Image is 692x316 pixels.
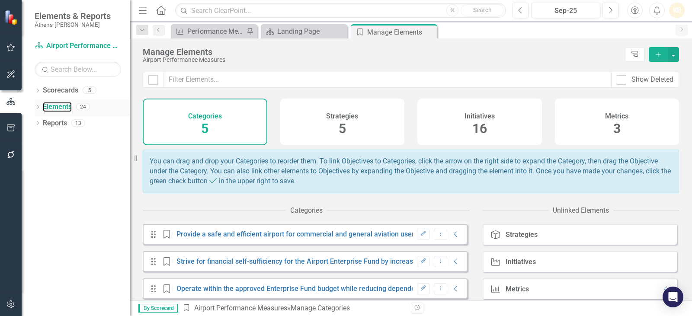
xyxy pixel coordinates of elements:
div: Performance Measures [187,26,244,37]
small: Athens-[PERSON_NAME] [35,21,111,28]
h4: Categories [188,112,222,120]
span: 3 [613,121,621,136]
input: Search Below... [35,62,121,77]
div: Metrics [506,285,529,293]
a: Provide a safe and efficient airport for commercial and general aviation users [176,230,418,238]
div: » Manage Categories [182,303,404,313]
div: 13 [71,119,85,127]
button: Search [461,4,504,16]
input: Search ClearPoint... [175,3,506,18]
a: Landing Page [263,26,345,37]
span: 5 [339,121,346,136]
a: Airport Performance Measures [35,41,121,51]
div: Unlinked Elements [553,206,609,216]
a: Scorecards [43,86,78,96]
span: 5 [201,121,208,136]
div: Categories [290,206,323,216]
button: Sep-25 [531,3,600,18]
div: You can drag and drop your Categories to reorder them. To link Objectives to Categories, click th... [143,150,679,193]
img: ClearPoint Strategy [4,10,19,25]
div: Airport Performance Measures [143,57,621,63]
div: Sep-25 [534,6,597,16]
input: Filter Elements... [163,72,612,88]
a: Airport Performance Measures [194,304,287,312]
div: Landing Page [277,26,345,37]
div: Strategies [506,231,538,239]
div: Open Intercom Messenger [663,287,683,307]
span: 16 [472,121,487,136]
div: Manage Elements [143,47,621,57]
a: Strive for financial self-sufficiency for the Airport Enterprise Fund by increasing revenues [176,257,453,265]
h4: Strategies [326,112,358,120]
div: 24 [76,103,90,111]
div: Show Deleted [631,75,673,85]
a: Reports [43,118,67,128]
a: Elements [43,102,72,112]
span: By Scorecard [138,304,178,313]
div: Manage Elements [367,27,435,38]
h4: Metrics [605,112,628,120]
span: Elements & Reports [35,11,111,21]
a: Performance Measures [173,26,244,37]
h4: Initiatives [465,112,495,120]
button: KB [669,3,685,18]
div: 5 [83,87,96,94]
span: Search [473,6,492,13]
a: Operate within the approved Enterprise Fund budget while reducing dependency on the General Fund [176,284,491,293]
div: Initiatives [506,258,536,266]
